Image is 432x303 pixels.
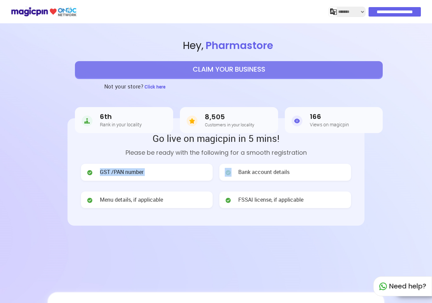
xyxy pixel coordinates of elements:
[204,38,275,53] span: Pharmastore
[330,8,337,15] img: j2MGCQAAAABJRU5ErkJggg==
[100,196,163,204] span: Menu details, if applicable
[205,113,254,121] h3: 8,505
[100,122,142,127] h5: Rank in your locality
[26,39,432,53] span: Hey ,
[81,132,351,145] h2: Go live on magicpin in 5 mins!
[373,276,432,296] div: Need help?
[86,197,93,204] img: check
[225,169,232,176] img: check
[11,6,77,18] img: ondc-logo-new-small.8a59708e.svg
[82,114,92,128] img: Rank
[144,83,165,90] span: Click here
[225,197,232,204] img: check
[187,114,197,128] img: Customers
[379,282,387,291] img: whatapp_green.7240e66a.svg
[292,114,302,128] img: Views
[75,61,383,78] button: CLAIM YOUR BUSINESS
[81,148,351,157] p: Please be ready with the following for a smooth registration
[104,78,144,95] h3: Not your store?
[86,169,93,176] img: check
[100,168,143,176] span: GST /PAN number
[205,122,254,127] h5: Customers in your locality
[100,113,142,121] h3: 6th
[310,113,349,121] h3: 166
[238,196,303,204] span: FSSAI license, if applicable
[238,168,290,176] span: Bank account details
[310,122,349,127] h5: Views on magicpin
